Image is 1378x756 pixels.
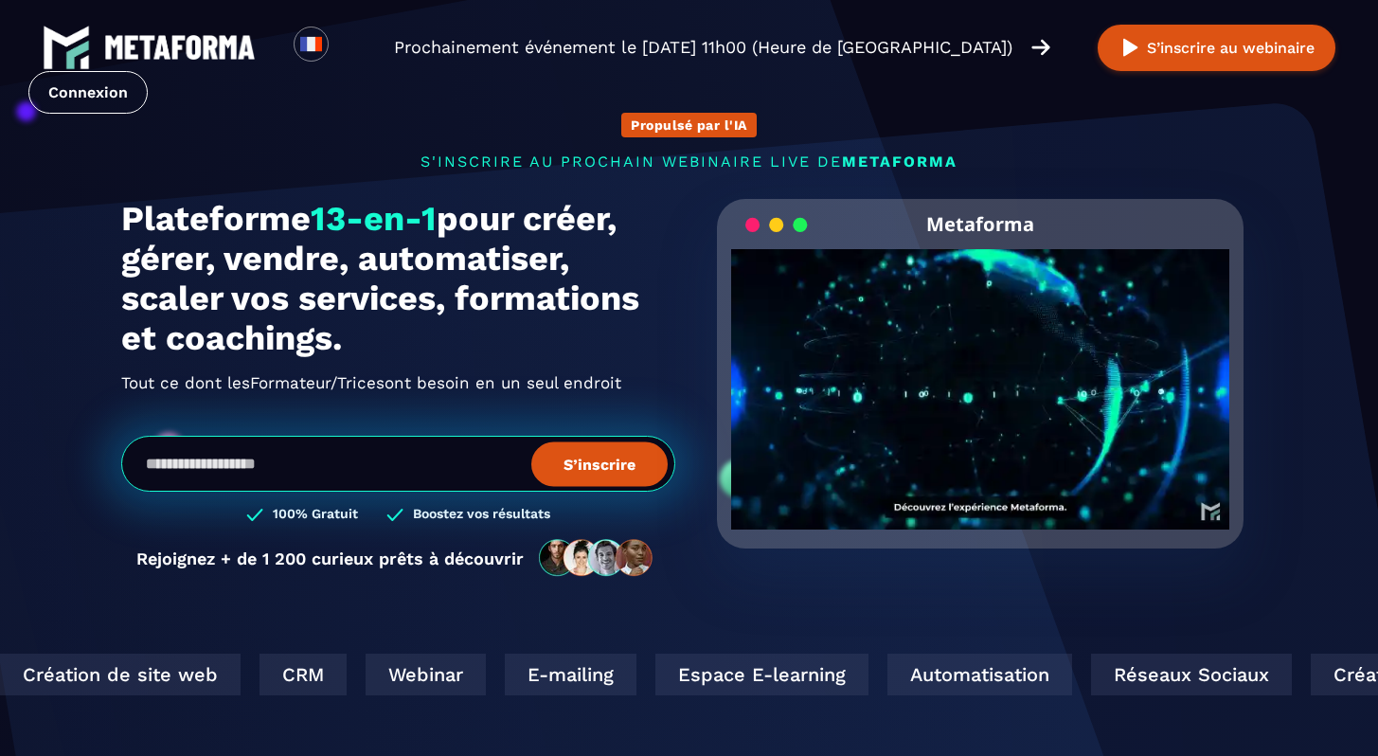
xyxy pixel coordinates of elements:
[1031,37,1050,58] img: arrow-right
[329,27,375,68] div: Search for option
[1087,654,1288,695] div: Réseaux Sociaux
[311,199,437,239] span: 13-en-1
[731,249,1230,498] video: Your browser does not support the video tag.
[413,506,550,524] h3: Boostez vos résultats
[256,654,343,695] div: CRM
[533,538,660,578] img: community-people
[104,35,256,60] img: logo
[136,549,524,568] p: Rejoignez + de 1 200 curieux prêts à découvrir
[121,153,1258,171] p: s'inscrire au prochain webinaire live de
[652,654,865,695] div: Espace E-learning
[531,441,668,486] button: S’inscrire
[273,506,358,524] h3: 100% Gratuit
[1119,36,1142,60] img: play
[386,506,403,524] img: checked
[926,199,1034,249] h2: Metaforma
[362,654,482,695] div: Webinar
[28,71,148,114] a: Connexion
[345,36,359,59] input: Search for option
[250,368,385,398] span: Formateur/Trices
[884,654,1068,695] div: Automatisation
[121,199,675,358] h1: Plateforme pour créer, gérer, vendre, automatiser, scaler vos services, formations et coachings.
[842,153,957,171] span: METAFORMA
[745,216,808,234] img: loading
[501,654,633,695] div: E-mailing
[394,34,1012,61] p: Prochainement événement le [DATE] 11h00 (Heure de [GEOGRAPHIC_DATA])
[299,32,323,56] img: fr
[246,506,263,524] img: checked
[1098,25,1335,71] button: S’inscrire au webinaire
[43,24,90,71] img: logo
[121,368,675,398] h2: Tout ce dont les ont besoin en un seul endroit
